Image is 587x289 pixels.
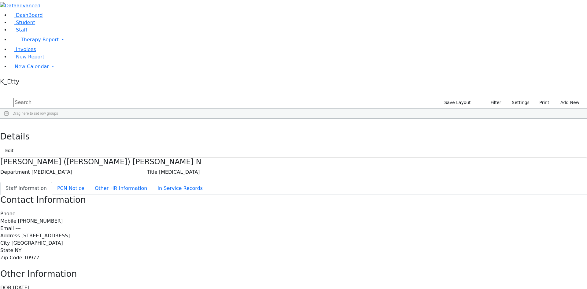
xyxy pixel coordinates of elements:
[16,12,43,18] span: DashBoard
[483,98,504,107] button: Filter
[21,233,70,239] span: [STREET_ADDRESS]
[0,254,22,261] label: Zip Code
[11,240,63,246] span: [GEOGRAPHIC_DATA]
[90,182,152,195] button: Other HR Information
[10,20,35,25] a: Student
[21,37,59,43] span: Therapy Report
[10,61,587,73] a: New Calendar
[52,182,90,195] button: PCN Notice
[0,247,13,254] label: State
[0,232,20,239] label: Address
[10,34,587,46] a: Therapy Report
[0,239,10,247] label: City
[15,64,49,69] span: New Calendar
[152,182,208,195] button: In Service Records
[13,111,58,116] span: Drag here to set row groups
[532,98,552,107] button: Print
[15,247,21,253] span: NY
[0,269,587,279] h3: Other Information
[159,169,200,175] span: [MEDICAL_DATA]
[0,210,16,217] label: Phone
[16,27,27,33] span: Staff
[0,169,30,176] label: Department
[16,46,36,52] span: Invoices
[504,98,532,107] button: Settings
[2,146,16,155] button: Edit
[441,98,473,107] button: Save Layout
[10,54,44,60] a: New Report
[31,169,72,175] span: [MEDICAL_DATA]
[16,54,44,60] span: New Report
[24,255,39,261] span: 10977
[10,12,43,18] a: DashBoard
[0,195,587,205] h3: Contact Information
[0,217,16,225] label: Mobile
[18,218,63,224] span: [PHONE_NUMBER]
[554,98,582,107] button: Add New
[0,225,14,232] label: Email
[15,225,20,231] span: ---
[0,182,52,195] button: Staff Information
[13,98,77,107] input: Search
[10,27,27,33] a: Staff
[0,157,587,166] h4: [PERSON_NAME] ([PERSON_NAME]) [PERSON_NAME] N
[147,169,157,176] label: Title
[16,20,35,25] span: Student
[10,46,36,52] a: Invoices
